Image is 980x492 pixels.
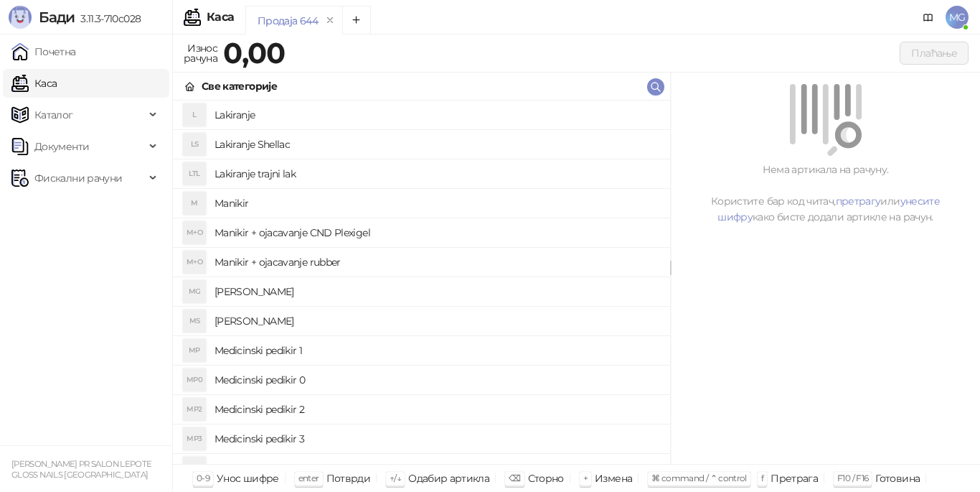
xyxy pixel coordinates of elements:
[215,339,659,362] h4: Medicinski pedikir 1
[298,473,319,483] span: enter
[215,368,659,391] h4: Medicinski pedikir 0
[408,469,489,488] div: Одабир артикла
[215,398,659,421] h4: Medicinski pedikir 2
[875,469,920,488] div: Готовина
[688,162,963,225] div: Нема артикала на рачуну. Користите бар код читач, или како бисте додали артикле на рачун.
[11,69,57,98] a: Каса
[215,103,659,126] h4: Lakiranje
[215,192,659,215] h4: Manikir
[771,469,818,488] div: Претрага
[215,457,659,480] h4: Pedikir
[583,473,588,483] span: +
[217,469,279,488] div: Унос шифре
[215,221,659,244] h4: Manikir + ojacavanje CND Plexigel
[215,310,659,333] h4: [PERSON_NAME]
[9,6,32,29] img: Logo
[11,37,76,66] a: Почетна
[326,469,371,488] div: Потврди
[183,251,206,274] div: M+O
[183,339,206,362] div: MP
[509,473,520,483] span: ⌫
[183,162,206,185] div: LTL
[342,6,371,34] button: Add tab
[34,101,73,129] span: Каталог
[202,78,277,94] div: Све категорије
[183,192,206,215] div: M
[215,133,659,156] h4: Lakiranje Shellac
[183,427,206,450] div: MP3
[258,13,318,29] div: Продаја 644
[223,35,285,70] strong: 0,00
[761,473,763,483] span: f
[917,6,940,29] a: Документација
[321,14,339,27] button: remove
[183,280,206,303] div: MG
[215,427,659,450] h4: Medicinski pedikir 3
[836,195,881,208] a: претрагу
[215,162,659,185] h4: Lakiranje trajni lak
[946,6,969,29] span: MG
[651,473,747,483] span: ⌘ command / ⌃ control
[390,473,401,483] span: ↑/↓
[900,42,969,65] button: Плаћање
[837,473,868,483] span: F10 / F16
[207,11,234,23] div: Каса
[215,251,659,274] h4: Manikir + ojacavanje rubber
[173,101,670,464] div: grid
[11,459,151,480] small: [PERSON_NAME] PR SALON LEPOTE GLOSS NAILS [GEOGRAPHIC_DATA]
[181,39,220,68] div: Износ рачуна
[183,310,206,333] div: MS
[39,9,75,26] span: Бади
[528,469,564,488] div: Сторно
[183,221,206,244] div: M+O
[75,12,141,25] span: 3.11.3-710c028
[183,398,206,421] div: MP2
[34,132,89,161] span: Документи
[183,103,206,126] div: L
[595,469,632,488] div: Измена
[183,368,206,391] div: MP0
[183,457,206,480] div: P
[34,164,122,192] span: Фискални рачуни
[183,133,206,156] div: LS
[215,280,659,303] h4: [PERSON_NAME]
[197,473,209,483] span: 0-9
